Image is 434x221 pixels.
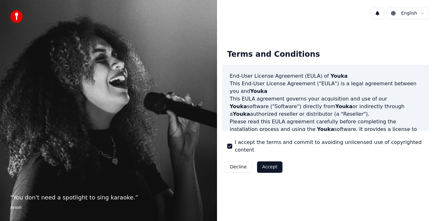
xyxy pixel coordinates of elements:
[10,10,23,23] img: youka
[225,161,252,173] button: Decline
[235,139,424,154] label: I accept the terms and commit to avoiding unlicensed use of copyrighted content
[330,73,348,79] span: Youka
[250,88,268,94] span: Youka
[230,95,421,118] p: This EULA agreement governs your acquisition and use of our software ("Software") directly from o...
[230,72,421,80] h3: End-User License Agreement (EULA) of
[10,193,207,202] p: “ You don't need a spotlight to sing karaoke. ”
[257,161,282,173] button: Accept
[230,103,247,109] span: Youka
[10,205,207,211] footer: Anon
[222,44,325,65] div: Terms and Conditions
[230,118,421,148] p: Please read this EULA agreement carefully before completing the installation process and using th...
[233,111,250,117] span: Youka
[336,103,353,109] span: Youka
[230,80,421,95] p: This End-User License Agreement ("EULA") is a legal agreement between you and
[317,126,334,132] span: Youka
